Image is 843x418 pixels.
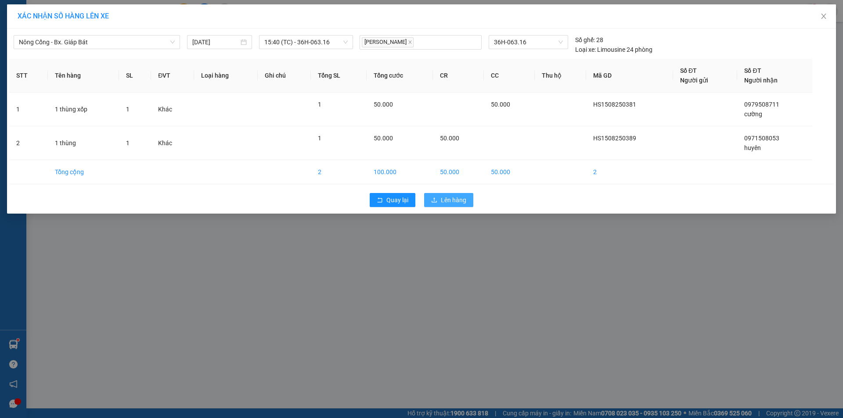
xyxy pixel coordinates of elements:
[811,4,836,29] button: Close
[374,135,393,142] span: 50.000
[48,160,119,184] td: Tổng cộng
[744,101,779,108] span: 0979508711
[424,193,473,207] button: uploadLên hàng
[318,135,321,142] span: 1
[484,59,535,93] th: CC
[311,160,367,184] td: 2
[264,36,348,49] span: 15:40 (TC) - 36H-063.16
[258,59,311,93] th: Ghi chú
[586,160,673,184] td: 2
[194,59,258,93] th: Loại hàng
[48,59,119,93] th: Tên hàng
[431,197,437,204] span: upload
[586,59,673,93] th: Mã GD
[151,126,194,160] td: Khác
[575,35,595,45] span: Số ghế:
[362,37,414,47] span: [PERSON_NAME]
[386,195,408,205] span: Quay lại
[744,144,761,151] span: huyên
[370,193,415,207] button: rollbackQuay lại
[18,12,109,20] span: XÁC NHẬN SỐ HÀNG LÊN XE
[151,93,194,126] td: Khác
[575,45,652,54] div: Limousine 24 phòng
[19,36,175,49] span: Nông Cống - Bx. Giáp Bát
[151,59,194,93] th: ĐVT
[367,59,433,93] th: Tổng cước
[43,37,72,46] span: SĐT XE
[575,35,603,45] div: 28
[9,59,48,93] th: STT
[433,59,484,93] th: CR
[680,67,697,74] span: Số ĐT
[820,13,827,20] span: close
[29,7,89,36] strong: CHUYỂN PHÁT NHANH ĐÔNG LÝ
[119,59,151,93] th: SL
[744,77,778,84] span: Người nhận
[367,160,433,184] td: 100.000
[374,101,393,108] span: 50.000
[744,135,779,142] span: 0971508053
[494,36,562,49] span: 36H-063.16
[4,25,24,56] img: logo
[318,101,321,108] span: 1
[9,126,48,160] td: 2
[593,101,636,108] span: HS1508250381
[126,139,130,146] span: 1
[535,59,586,93] th: Thu hộ
[408,40,412,44] span: close
[744,67,761,74] span: Số ĐT
[35,48,83,67] strong: PHIẾU BIÊN NHẬN
[744,111,762,118] span: cường
[484,160,535,184] td: 50.000
[440,135,459,142] span: 50.000
[93,36,145,45] span: HS1508250389
[126,106,130,113] span: 1
[48,126,119,160] td: 1 thùng
[441,195,466,205] span: Lên hàng
[9,93,48,126] td: 1
[680,77,708,84] span: Người gửi
[311,59,367,93] th: Tổng SL
[575,45,596,54] span: Loại xe:
[192,37,239,47] input: 15/08/2025
[593,135,636,142] span: HS1508250389
[491,101,510,108] span: 50.000
[433,160,484,184] td: 50.000
[377,197,383,204] span: rollback
[48,93,119,126] td: 1 thùng xốp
